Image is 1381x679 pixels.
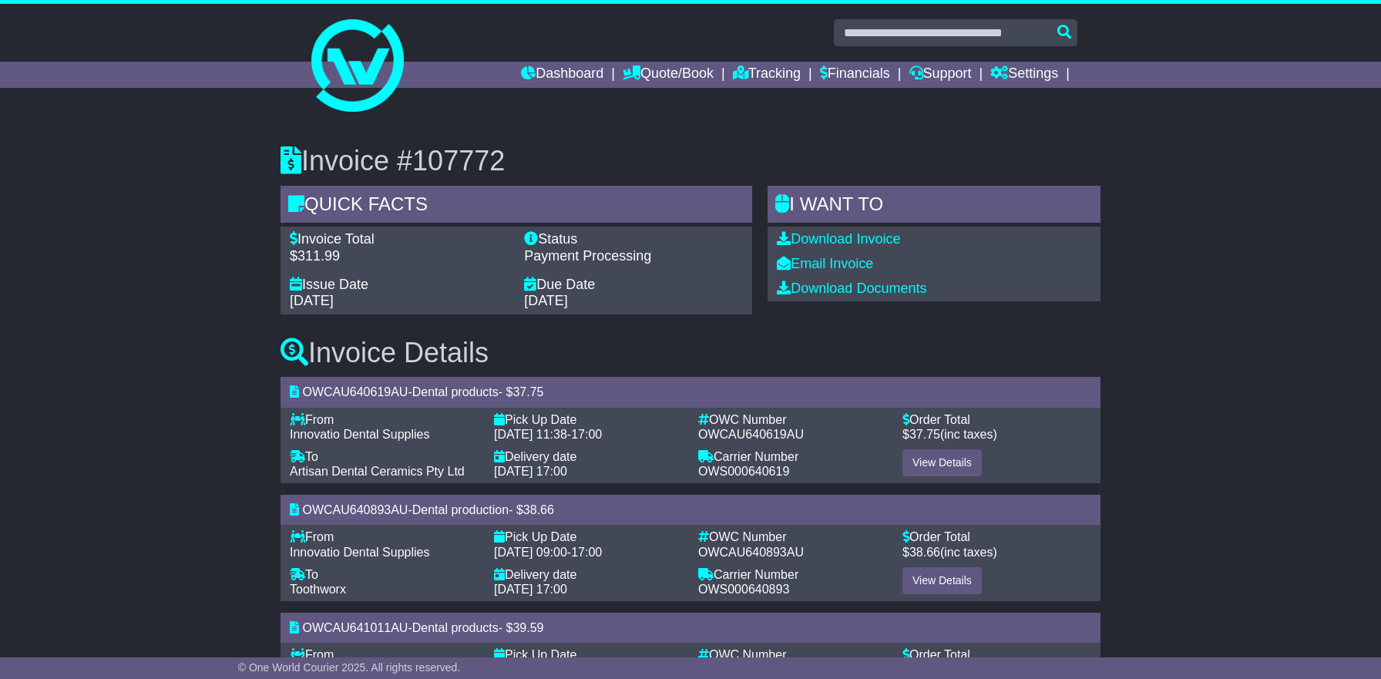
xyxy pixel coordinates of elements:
a: Download Invoice [777,231,900,247]
h3: Invoice Details [281,338,1100,368]
div: I WANT to [768,186,1100,227]
div: - [494,427,683,442]
div: Status [524,231,743,248]
a: Financials [820,62,890,88]
span: [DATE] 17:00 [494,583,567,596]
div: - - $ [281,613,1100,643]
div: OWC Number [698,647,887,662]
span: 17:00 [571,428,602,441]
span: 37.75 [512,385,543,398]
span: OWS000640893 [698,583,789,596]
div: Delivery date [494,449,683,464]
div: Pick Up Date [494,412,683,427]
div: Pick Up Date [494,647,683,662]
span: 38.66 [523,503,554,516]
div: - - $ [281,495,1100,525]
div: To [290,449,479,464]
span: OWCAU640893AU [698,546,804,559]
span: [DATE] 11:38 [494,428,567,441]
div: Due Date [524,277,743,294]
div: - - $ [281,377,1100,407]
span: Dental products [412,621,499,634]
div: From [290,529,479,544]
div: Delivery date [494,567,683,582]
div: From [290,412,479,427]
div: Carrier Number [698,567,887,582]
div: Order Total [902,647,1091,662]
div: Order Total [902,529,1091,544]
div: OWC Number [698,529,887,544]
span: OWCAU641011AU [302,621,408,634]
span: © One World Courier 2025. All rights reserved. [238,661,461,674]
span: OWCAU640619AU [302,385,408,398]
span: [DATE] 17:00 [494,465,567,478]
span: [DATE] 09:00 [494,546,567,559]
a: Download Documents [777,281,926,296]
a: Support [909,62,972,88]
a: Quote/Book [623,62,714,88]
a: Tracking [733,62,801,88]
div: OWC Number [698,412,887,427]
a: Settings [990,62,1058,88]
span: 38.66 [909,546,940,559]
span: Artisan Dental Ceramics Pty Ltd [290,465,465,478]
div: Pick Up Date [494,529,683,544]
a: Dashboard [521,62,603,88]
div: $ (inc taxes) [902,427,1091,442]
a: View Details [902,449,982,476]
div: Carrier Number [698,449,887,464]
div: Quick Facts [281,186,752,227]
span: Toothworx [290,583,346,596]
span: Dental products [412,385,499,398]
span: 37.75 [909,428,940,441]
span: Innovatio Dental Supplies [290,546,429,559]
div: Issue Date [290,277,509,294]
a: Email Invoice [777,256,873,271]
div: $311.99 [290,248,509,265]
div: To [290,567,479,582]
span: Dental production [412,503,509,516]
div: [DATE] [524,293,743,310]
div: From [290,647,479,662]
span: OWS000640619 [698,465,789,478]
span: 17:00 [571,546,602,559]
span: OWCAU640893AU [302,503,408,516]
div: Order Total [902,412,1091,427]
div: $ (inc taxes) [902,545,1091,560]
div: Payment Processing [524,248,743,265]
h3: Invoice #107772 [281,146,1100,176]
div: - [494,545,683,560]
span: Innovatio Dental Supplies [290,428,429,441]
div: Invoice Total [290,231,509,248]
a: View Details [902,567,982,594]
span: 39.59 [512,621,543,634]
span: OWCAU640619AU [698,428,804,441]
div: [DATE] [290,293,509,310]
